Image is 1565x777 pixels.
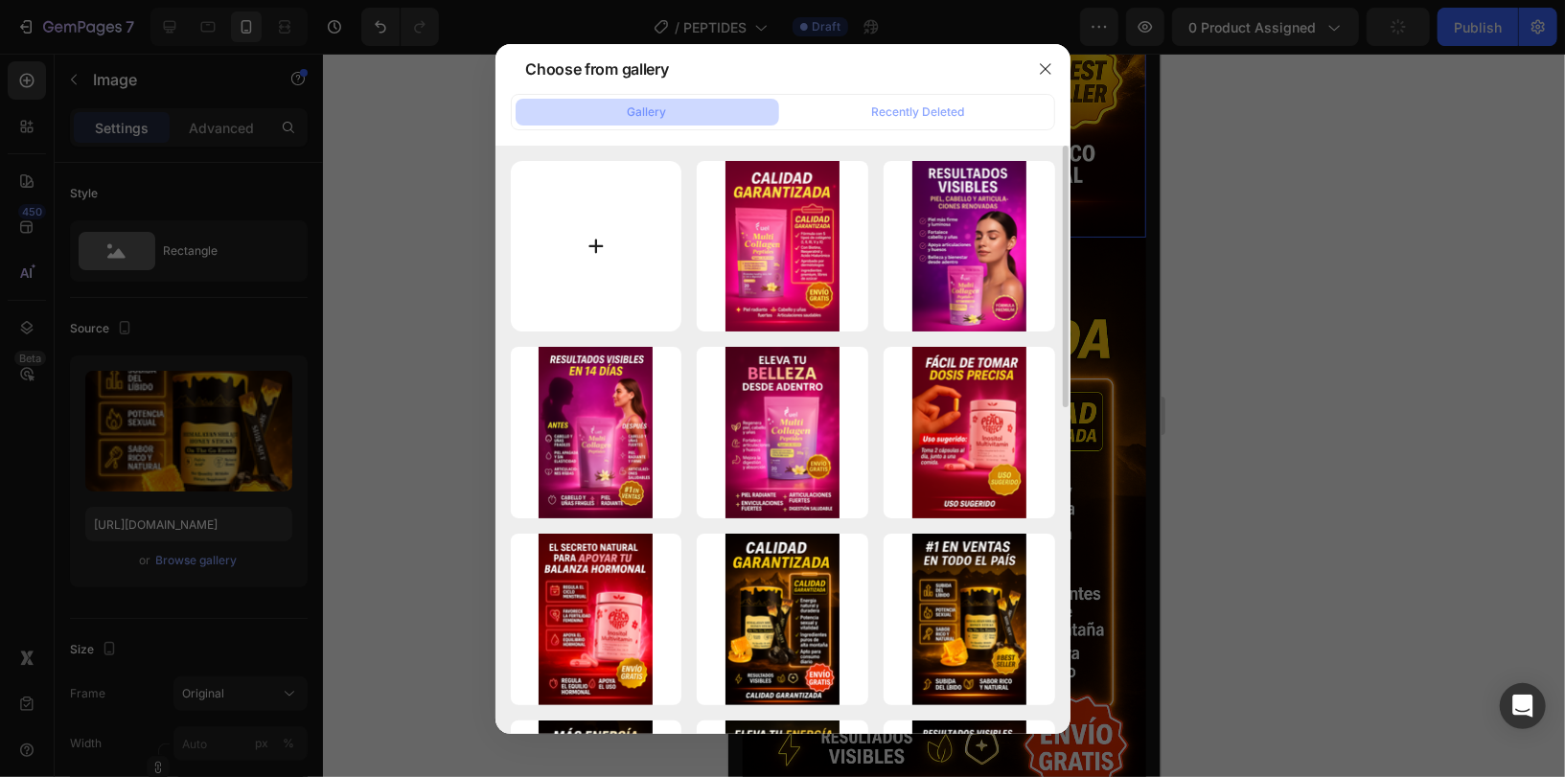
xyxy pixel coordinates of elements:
[516,99,779,126] button: Gallery
[912,347,1026,518] img: image
[787,99,1050,126] button: Recently Deleted
[1500,683,1546,729] div: Open Intercom Messenger
[628,103,667,121] div: Gallery
[725,534,840,705] img: image
[725,347,840,518] img: image
[526,57,669,80] div: Choose from gallery
[912,534,1026,705] img: image
[912,161,1026,332] img: image
[872,103,965,121] div: Recently Deleted
[725,161,840,332] img: image
[539,347,653,518] img: image
[539,534,653,705] img: image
